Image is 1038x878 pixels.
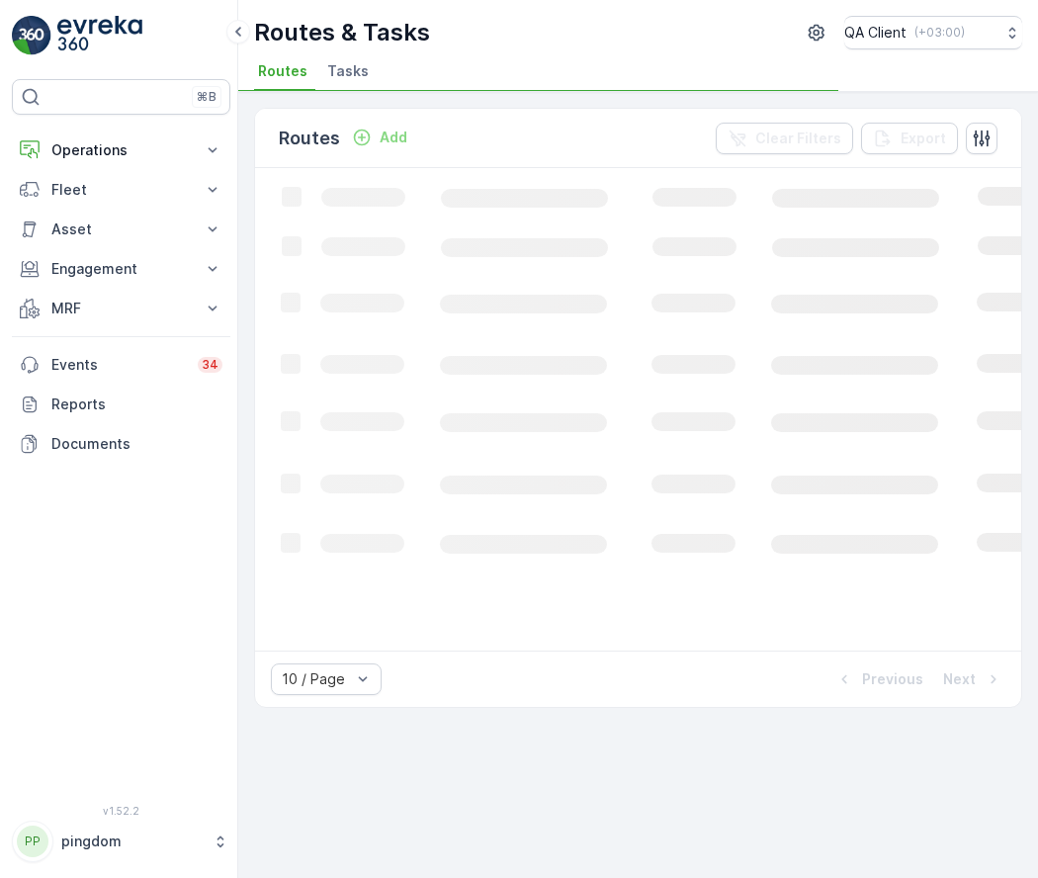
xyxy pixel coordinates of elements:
span: Routes [258,61,307,81]
p: Routes & Tasks [254,17,430,48]
p: Fleet [51,180,191,200]
img: logo_light-DOdMpM7g.png [57,16,142,55]
p: Documents [51,434,222,454]
p: Add [380,128,407,147]
span: Tasks [327,61,369,81]
button: Previous [832,667,925,691]
a: Documents [12,424,230,464]
p: Operations [51,140,191,160]
p: pingdom [61,832,203,851]
button: Clear Filters [716,123,853,154]
p: QA Client [844,23,907,43]
p: Next [943,669,976,689]
p: Asset [51,219,191,239]
span: v 1.52.2 [12,805,230,817]
p: Previous [862,669,923,689]
p: ⌘B [197,89,216,105]
p: Engagement [51,259,191,279]
p: MRF [51,299,191,318]
p: Export [901,129,946,148]
button: Engagement [12,249,230,289]
p: 34 [202,357,218,373]
button: Export [861,123,958,154]
p: Events [51,355,186,375]
button: MRF [12,289,230,328]
button: Add [344,126,415,149]
button: Next [941,667,1005,691]
button: Fleet [12,170,230,210]
p: ( +03:00 ) [914,25,965,41]
img: logo [12,16,51,55]
a: Events34 [12,345,230,385]
button: PPpingdom [12,821,230,862]
button: Asset [12,210,230,249]
p: Routes [279,125,340,152]
button: Operations [12,131,230,170]
button: QA Client(+03:00) [844,16,1022,49]
p: Clear Filters [755,129,841,148]
p: Reports [51,395,222,414]
div: PP [17,826,48,857]
a: Reports [12,385,230,424]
